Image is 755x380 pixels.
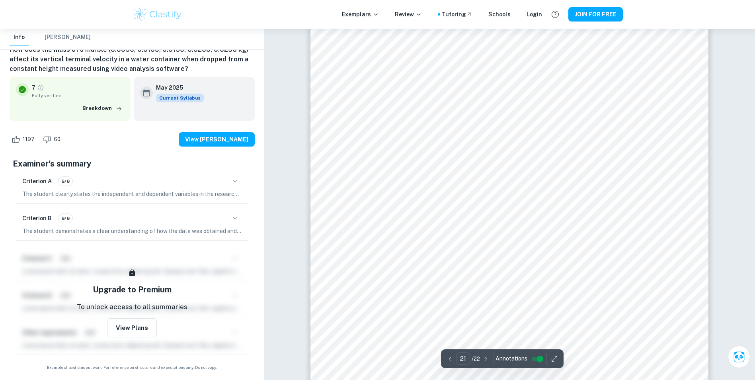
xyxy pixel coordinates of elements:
img: Clastify logo [133,6,183,22]
button: JOIN FOR FREE [568,7,623,22]
a: Login [527,10,542,19]
p: To unlock access to all summaries [77,302,187,312]
a: Tutoring [442,10,472,19]
span: 5/6 [59,178,72,185]
h5: Examiner's summary [13,158,252,170]
h6: Criterion A [22,177,52,186]
p: Review [395,10,422,19]
button: View [PERSON_NAME] [179,132,255,147]
button: Info [10,29,29,46]
span: Current Syllabus [156,94,204,102]
span: Annotations [496,355,527,363]
span: Fully verified [32,92,124,99]
button: Help and Feedback [548,8,562,21]
a: Grade fully verified [37,84,44,91]
span: 60 [49,135,65,143]
h5: Upgrade to Premium [93,284,172,296]
p: The student clearly states the independent and dependent variables in the research question but t... [22,190,242,198]
button: [PERSON_NAME] [45,29,91,46]
button: View Plans [107,318,157,337]
h6: May 2025 [156,83,197,92]
div: This exemplar is based on the current syllabus. Feel free to refer to it for inspiration/ideas wh... [156,94,204,102]
p: Exemplars [342,10,379,19]
div: Like [10,133,39,146]
h6: How does the mass of a marble (0.0050, 0.0100, 0.0150, 0.0200, 0.0250 kg) affect its vertical ter... [10,45,255,74]
span: 1197 [18,135,39,143]
a: Schools [488,10,511,19]
p: 7 [32,83,35,92]
p: The student demonstrates a clear understanding of how the data was obtained and processed, as eac... [22,227,242,235]
div: Dislike [41,133,65,146]
h6: Criterion B [22,214,52,223]
p: / 22 [472,355,480,363]
button: Ask Clai [728,346,750,368]
button: Breakdown [80,102,124,114]
span: 6/6 [59,215,72,222]
span: Example of past student work. For reference on structure and expectations only. Do not copy. [10,364,255,370]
